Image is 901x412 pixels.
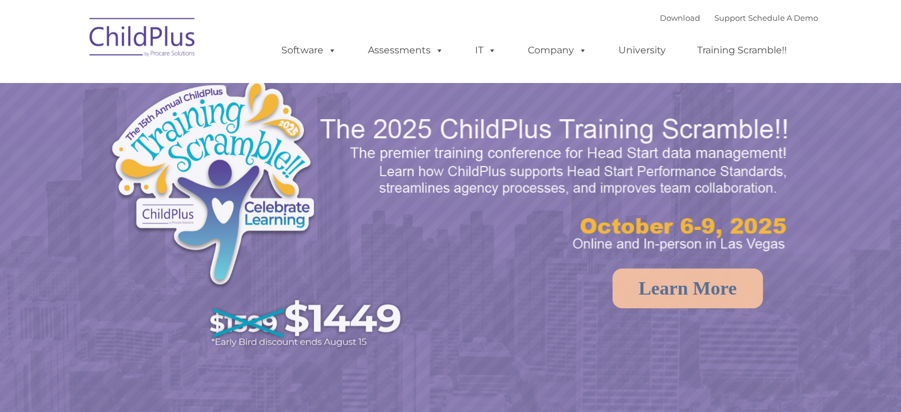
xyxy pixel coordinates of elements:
[84,9,202,69] img: ChildPlus by Procare Solutions
[685,39,799,62] a: Training Scramble!!
[607,39,678,62] a: University
[748,13,818,23] a: Schedule A Demo
[270,39,348,62] a: Software
[356,39,456,62] a: Assessments
[660,13,818,23] font: |
[613,269,763,308] a: Learn More
[714,13,746,23] a: Support
[516,39,599,62] a: Company
[463,39,508,62] a: IT
[660,13,700,23] a: Download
